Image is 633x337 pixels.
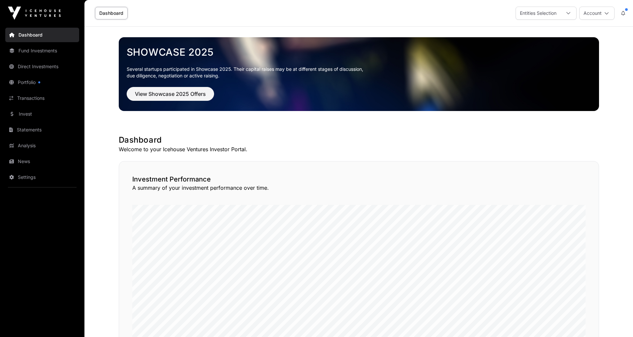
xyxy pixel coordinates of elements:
a: Fund Investments [5,43,79,58]
span: View Showcase 2025 Offers [135,90,206,98]
p: A summary of your investment performance over time. [132,184,586,192]
img: Showcase 2025 [119,37,599,111]
a: Transactions [5,91,79,105]
a: News [5,154,79,169]
a: Invest [5,107,79,121]
a: Showcase 2025 [127,46,591,58]
h1: Dashboard [119,135,599,145]
a: Dashboard [5,28,79,42]
a: Portfolio [5,75,79,90]
button: Account [579,7,615,20]
a: Statements [5,123,79,137]
button: View Showcase 2025 Offers [127,87,214,101]
a: Dashboard [95,7,128,19]
iframe: Chat Widget [600,305,633,337]
div: Entities Selection [516,7,560,19]
img: Icehouse Ventures Logo [8,7,61,20]
a: Settings [5,170,79,184]
p: Several startups participated in Showcase 2025. Their capital raises may be at different stages o... [127,66,591,79]
a: View Showcase 2025 Offers [127,94,214,100]
a: Direct Investments [5,59,79,74]
a: Analysis [5,138,79,153]
p: Welcome to your Icehouse Ventures Investor Portal. [119,145,599,153]
h2: Investment Performance [132,175,586,184]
